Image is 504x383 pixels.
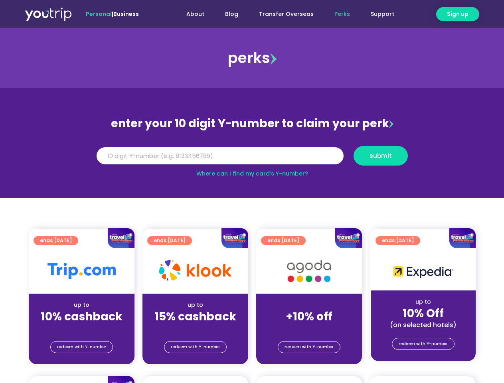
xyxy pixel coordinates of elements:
[447,10,468,18] span: Sign up
[278,341,340,353] a: redeem with Y-number
[215,7,249,22] a: Blog
[176,7,215,22] a: About
[35,324,128,332] div: (for stays only)
[392,338,455,350] a: redeem with Y-number
[154,309,236,324] strong: 15% cashback
[370,153,392,159] span: submit
[249,7,324,22] a: Transfer Overseas
[436,7,479,21] a: Sign up
[160,7,405,22] nav: Menu
[354,146,408,166] button: submit
[263,324,356,332] div: (for stays only)
[86,10,139,18] span: |
[324,7,360,22] a: Perks
[86,10,112,18] span: Personal
[403,306,444,321] strong: 10% Off
[97,147,344,165] input: 10 digit Y-number (e.g. 8123456789)
[50,341,113,353] a: redeem with Y-number
[399,338,448,349] span: redeem with Y-number
[171,342,220,353] span: redeem with Y-number
[41,309,123,324] strong: 10% cashback
[113,10,139,18] a: Business
[97,146,408,172] form: Y Number
[286,309,332,324] strong: +10% off
[35,301,128,309] div: up to
[93,113,412,134] div: enter your 10 digit Y-number to claim your perk
[302,301,316,309] span: up to
[164,341,227,353] a: redeem with Y-number
[360,7,405,22] a: Support
[149,324,242,332] div: (for stays only)
[57,342,106,353] span: redeem with Y-number
[377,321,469,329] div: (on selected hotels)
[149,301,242,309] div: up to
[196,170,308,178] a: Where can I find my card’s Y-number?
[377,298,469,306] div: up to
[285,342,334,353] span: redeem with Y-number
